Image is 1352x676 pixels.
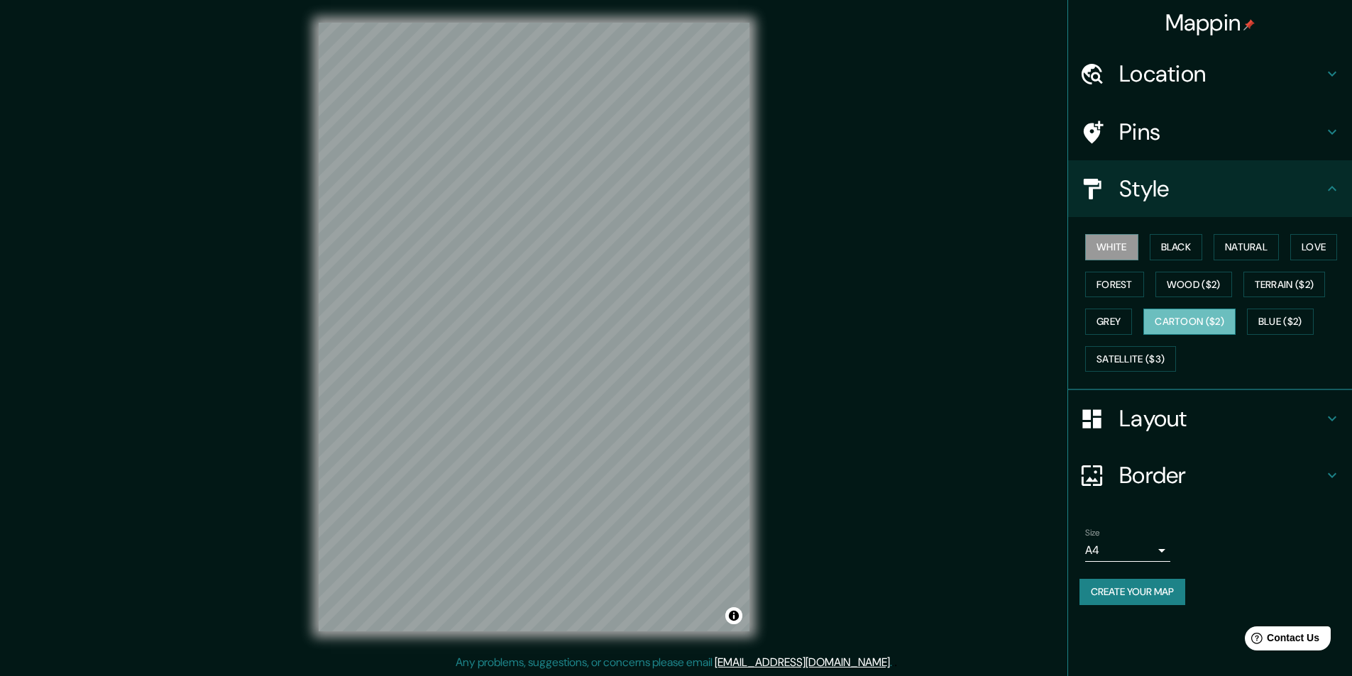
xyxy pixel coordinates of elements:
[1165,9,1255,37] h4: Mappin
[1119,461,1324,489] h4: Border
[456,654,892,671] p: Any problems, suggestions, or concerns please email .
[1085,272,1144,298] button: Forest
[715,655,890,670] a: [EMAIL_ADDRESS][DOMAIN_NAME]
[1085,539,1170,562] div: A4
[1119,174,1324,203] h4: Style
[1068,447,1352,504] div: Border
[1085,309,1132,335] button: Grey
[1119,118,1324,146] h4: Pins
[1243,19,1255,31] img: pin-icon.png
[1079,579,1185,605] button: Create your map
[1068,104,1352,160] div: Pins
[1085,346,1176,372] button: Satellite ($3)
[1150,234,1203,260] button: Black
[894,654,897,671] div: .
[1290,234,1337,260] button: Love
[892,654,894,671] div: .
[319,23,749,631] canvas: Map
[1068,390,1352,447] div: Layout
[1247,309,1314,335] button: Blue ($2)
[1119,60,1324,88] h4: Location
[1068,45,1352,102] div: Location
[1155,272,1232,298] button: Wood ($2)
[1119,404,1324,433] h4: Layout
[1226,621,1336,660] iframe: Help widget launcher
[725,607,742,624] button: Toggle attribution
[1085,234,1138,260] button: White
[1214,234,1279,260] button: Natural
[1068,160,1352,217] div: Style
[1143,309,1236,335] button: Cartoon ($2)
[1243,272,1326,298] button: Terrain ($2)
[1085,527,1100,539] label: Size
